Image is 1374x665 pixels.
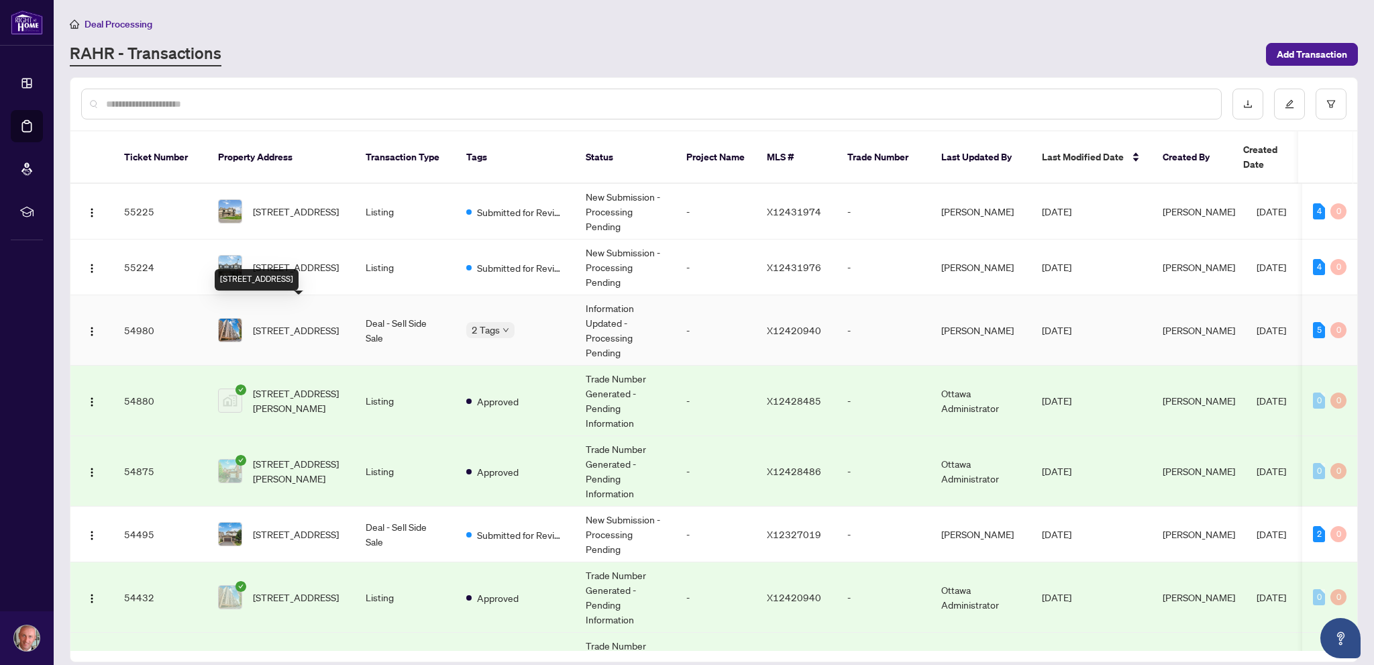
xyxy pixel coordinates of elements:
span: down [503,327,509,334]
img: thumbnail-img [219,460,242,482]
span: X12420940 [767,591,821,603]
div: Domain: [PERSON_NAME][DOMAIN_NAME] [35,35,222,46]
span: X12420940 [767,324,821,336]
div: 4 [1313,259,1325,275]
img: thumbnail-img [219,319,242,342]
button: Logo [81,460,103,482]
span: [DATE] [1257,591,1286,603]
div: Domain Overview [51,79,120,88]
span: [DATE] [1042,261,1071,273]
span: [DATE] [1042,591,1071,603]
span: Submitted for Review [477,205,564,219]
span: [STREET_ADDRESS] [253,260,339,274]
span: [DATE] [1257,261,1286,273]
button: Logo [81,390,103,411]
td: Ottawa Administrator [931,436,1031,507]
span: Approved [477,591,519,605]
td: 54980 [113,295,207,366]
td: 55225 [113,184,207,240]
div: 0 [1313,589,1325,605]
th: Ticket Number [113,132,207,184]
button: Logo [81,586,103,608]
span: [DATE] [1042,465,1071,477]
span: Last Modified Date [1042,150,1124,164]
span: edit [1285,99,1294,109]
div: 0 [1313,463,1325,479]
img: tab_domain_overview_orange.svg [36,78,47,89]
span: check-circle [235,455,246,466]
td: Trade Number Generated - Pending Information [575,366,676,436]
td: - [676,507,756,562]
td: Listing [355,562,456,633]
span: [STREET_ADDRESS][PERSON_NAME] [253,456,344,486]
span: Submitted for Review [477,260,564,275]
th: Transaction Type [355,132,456,184]
span: check-circle [235,385,246,395]
td: New Submission - Processing Pending [575,507,676,562]
button: Add Transaction [1266,43,1358,66]
td: 54495 [113,507,207,562]
td: Listing [355,184,456,240]
div: [STREET_ADDRESS] [215,269,299,291]
td: 54875 [113,436,207,507]
img: thumbnail-img [219,523,242,546]
span: [STREET_ADDRESS][PERSON_NAME] [253,386,344,415]
span: [PERSON_NAME] [1163,591,1235,603]
span: [PERSON_NAME] [1163,395,1235,407]
td: Trade Number Generated - Pending Information [575,436,676,507]
span: [STREET_ADDRESS] [253,204,339,219]
td: Listing [355,436,456,507]
div: 0 [1330,463,1346,479]
td: - [676,295,756,366]
span: check-circle [235,581,246,592]
span: X12431976 [767,261,821,273]
td: [PERSON_NAME] [931,507,1031,562]
img: Logo [87,263,97,274]
span: [PERSON_NAME] [1163,528,1235,540]
td: Deal - Sell Side Sale [355,295,456,366]
span: [DATE] [1257,324,1286,336]
button: Logo [81,523,103,545]
img: logo_orange.svg [21,21,32,32]
span: [DATE] [1042,324,1071,336]
td: - [837,436,931,507]
div: Keywords by Traffic [148,79,226,88]
span: X12428486 [767,465,821,477]
img: Logo [87,207,97,218]
td: - [837,184,931,240]
button: edit [1274,89,1305,119]
div: v 4.0.25 [38,21,66,32]
td: Information Updated - Processing Pending [575,295,676,366]
span: [DATE] [1257,395,1286,407]
span: Deal Processing [85,18,152,30]
td: - [837,507,931,562]
span: 2 Tags [472,322,500,338]
th: Last Modified Date [1031,132,1152,184]
button: Logo [81,319,103,341]
img: Logo [87,530,97,541]
span: [STREET_ADDRESS] [253,590,339,605]
img: Logo [87,467,97,478]
span: [STREET_ADDRESS] [253,527,339,542]
span: Approved [477,394,519,409]
img: Logo [87,593,97,604]
td: Trade Number Generated - Pending Information [575,562,676,633]
a: RAHR - Transactions [70,42,221,66]
button: Logo [81,201,103,222]
th: Property Address [207,132,355,184]
img: tab_keywords_by_traffic_grey.svg [134,78,144,89]
img: thumbnail-img [219,256,242,278]
span: [DATE] [1257,205,1286,217]
span: Created Date [1243,142,1300,172]
div: 5 [1313,322,1325,338]
td: Deal - Sell Side Sale [355,507,456,562]
td: New Submission - Processing Pending [575,184,676,240]
td: - [676,184,756,240]
img: thumbnail-img [219,586,242,609]
div: 4 [1313,203,1325,219]
td: - [837,366,931,436]
td: [PERSON_NAME] [931,184,1031,240]
td: [PERSON_NAME] [931,295,1031,366]
span: [STREET_ADDRESS] [253,323,339,338]
img: thumbnail-img [219,200,242,223]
